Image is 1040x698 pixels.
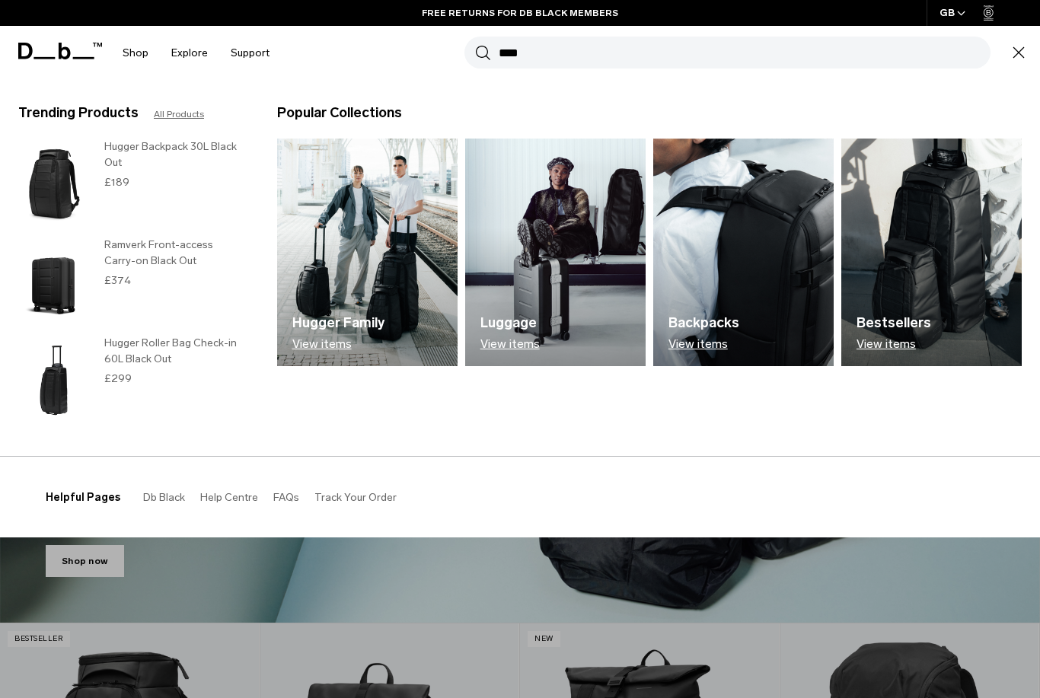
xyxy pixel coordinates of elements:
[292,313,384,333] h3: Hugger Family
[18,237,89,327] img: Ramverk Front-access Carry-on Black Out
[104,372,132,385] span: £299
[111,26,281,80] nav: Main Navigation
[46,489,120,505] h3: Helpful Pages
[104,274,131,287] span: £374
[104,237,246,269] h3: Ramverk Front-access Carry-on Black Out
[668,337,739,351] p: View items
[841,139,1022,366] img: Db
[480,313,540,333] h3: Luggage
[143,491,185,504] a: Db Black
[18,237,247,327] a: Ramverk Front-access Carry-on Black Out Ramverk Front-access Carry-on Black Out £374
[104,139,246,171] h3: Hugger Backpack 30L Black Out
[465,139,646,366] a: Db Luggage View items
[104,176,129,189] span: £189
[668,313,739,333] h3: Backpacks
[18,335,89,425] img: Hugger Roller Bag Check-in 60L Black Out
[480,337,540,351] p: View items
[154,107,204,121] a: All Products
[277,103,402,123] h3: Popular Collections
[277,139,458,366] a: Db Hugger Family View items
[18,139,89,229] img: Hugger Backpack 30L Black Out
[273,491,299,504] a: FAQs
[200,491,258,504] a: Help Centre
[171,26,208,80] a: Explore
[314,491,397,504] a: Track Your Order
[422,6,618,20] a: FREE RETURNS FOR DB BLACK MEMBERS
[653,139,834,366] img: Db
[18,103,139,123] h3: Trending Products
[104,335,246,367] h3: Hugger Roller Bag Check-in 60L Black Out
[653,139,834,366] a: Db Backpacks View items
[18,335,247,425] a: Hugger Roller Bag Check-in 60L Black Out Hugger Roller Bag Check-in 60L Black Out £299
[857,337,931,351] p: View items
[292,337,384,351] p: View items
[231,26,270,80] a: Support
[18,139,247,229] a: Hugger Backpack 30L Black Out Hugger Backpack 30L Black Out £189
[841,139,1022,366] a: Db Bestsellers View items
[857,313,931,333] h3: Bestsellers
[123,26,148,80] a: Shop
[277,139,458,366] img: Db
[465,139,646,366] img: Db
